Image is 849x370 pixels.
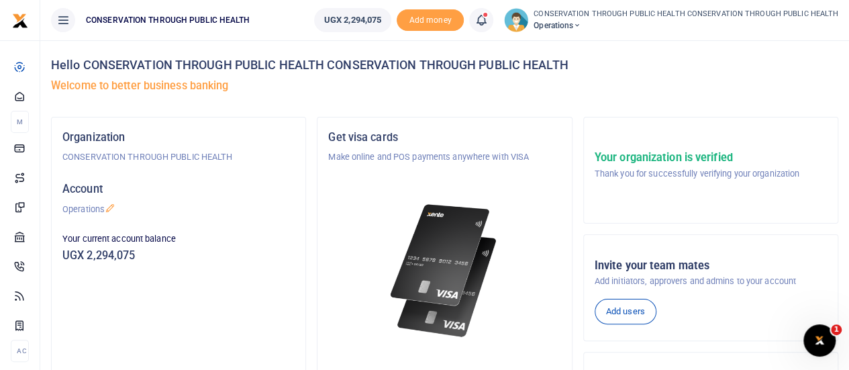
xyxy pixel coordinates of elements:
a: logo-small logo-large logo-large [12,15,28,25]
p: CONSERVATION THROUGH PUBLIC HEALTH [62,150,295,164]
span: Operations [534,19,838,32]
span: 1 [831,324,842,335]
p: Make online and POS payments anywhere with VISA [328,150,560,164]
iframe: Intercom live chat [803,324,836,357]
p: Operations [62,203,295,216]
li: Ac [11,340,29,362]
li: Toup your wallet [397,9,464,32]
h5: Welcome to better business banking [51,79,838,93]
h5: Get visa cards [328,131,560,144]
p: Add initiators, approvers and admins to your account [595,275,827,288]
a: Add money [397,14,464,24]
a: Add users [595,299,656,324]
small: CONSERVATION THROUGH PUBLIC HEALTH CONSERVATION THROUGH PUBLIC HEALTH [534,9,838,20]
h5: Account [62,183,295,196]
span: Add money [397,9,464,32]
p: Your current account balance [62,232,295,246]
p: Thank you for successfully verifying your organization [595,167,799,181]
span: CONSERVATION THROUGH PUBLIC HEALTH [81,14,255,26]
li: Wallet ballance [309,8,397,32]
img: logo-small [12,13,28,29]
span: UGX 2,294,075 [324,13,381,27]
h5: Invite your team mates [595,259,827,273]
a: UGX 2,294,075 [314,8,391,32]
h5: Organization [62,131,295,144]
li: M [11,111,29,133]
a: profile-user CONSERVATION THROUGH PUBLIC HEALTH CONSERVATION THROUGH PUBLIC HEALTH Operations [504,8,838,32]
img: profile-user [504,8,528,32]
h4: Hello CONSERVATION THROUGH PUBLIC HEALTH CONSERVATION THROUGH PUBLIC HEALTH [51,58,838,73]
img: xente-_physical_cards.png [387,196,503,346]
h5: UGX 2,294,075 [62,249,295,263]
h5: Your organization is verified [595,151,799,165]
